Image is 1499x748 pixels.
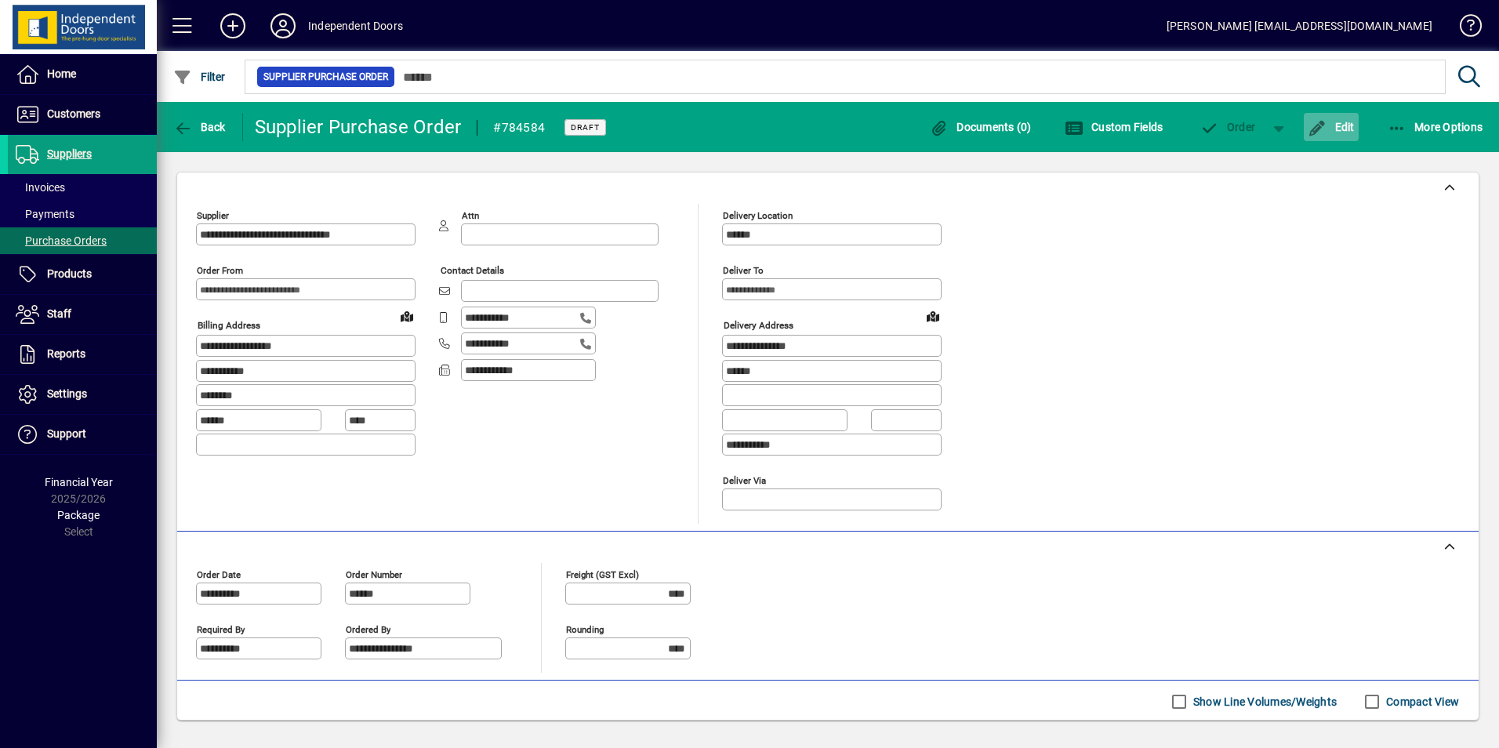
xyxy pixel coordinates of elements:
button: Filter [169,63,230,91]
div: Independent Doors [308,13,403,38]
mat-label: Attn [462,210,479,221]
button: More Options [1384,113,1487,141]
button: Order [1192,113,1263,141]
span: Products [47,267,92,280]
mat-label: Order from [197,265,243,276]
button: Custom Fields [1061,113,1167,141]
span: Custom Fields [1065,121,1163,133]
app-page-header-button: Back [157,113,243,141]
span: Filter [173,71,226,83]
span: Draft [571,122,600,133]
div: [PERSON_NAME] [EMAIL_ADDRESS][DOMAIN_NAME] [1167,13,1432,38]
button: Edit [1304,113,1359,141]
mat-label: Order date [197,568,241,579]
a: View on map [920,303,945,329]
label: Compact View [1383,694,1459,710]
span: Purchase Orders [16,234,107,247]
label: Show Line Volumes/Weights [1190,694,1337,710]
a: Staff [8,295,157,334]
span: Suppliers [47,147,92,160]
span: More Options [1388,121,1483,133]
span: Edit [1308,121,1355,133]
div: Supplier Purchase Order [255,114,462,140]
a: Support [8,415,157,454]
span: Staff [47,307,71,320]
a: Settings [8,375,157,414]
a: View on map [394,303,419,329]
span: Back [173,121,226,133]
button: Documents (0) [926,113,1036,141]
a: Products [8,255,157,294]
mat-label: Rounding [566,623,604,634]
span: Documents (0) [930,121,1032,133]
span: Payments [16,208,74,220]
a: Purchase Orders [8,227,157,254]
span: Order [1200,121,1255,133]
mat-label: Ordered by [346,623,390,634]
span: Financial Year [45,476,113,488]
mat-label: Required by [197,623,245,634]
mat-label: Freight (GST excl) [566,568,639,579]
button: Back [169,113,230,141]
span: Customers [47,107,100,120]
span: Settings [47,387,87,400]
div: #784584 [493,115,545,140]
span: Package [57,509,100,521]
a: Reports [8,335,157,374]
span: Invoices [16,181,65,194]
mat-label: Deliver via [723,474,766,485]
a: Home [8,55,157,94]
button: Add [208,12,258,40]
a: Customers [8,95,157,134]
mat-label: Order number [346,568,402,579]
span: Home [47,67,76,80]
mat-label: Supplier [197,210,229,221]
span: Support [47,427,86,440]
button: Profile [258,12,308,40]
a: Payments [8,201,157,227]
a: Knowledge Base [1448,3,1479,54]
span: Reports [47,347,85,360]
span: Supplier Purchase Order [263,69,388,85]
mat-label: Deliver To [723,265,764,276]
mat-label: Delivery Location [723,210,793,221]
a: Invoices [8,174,157,201]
